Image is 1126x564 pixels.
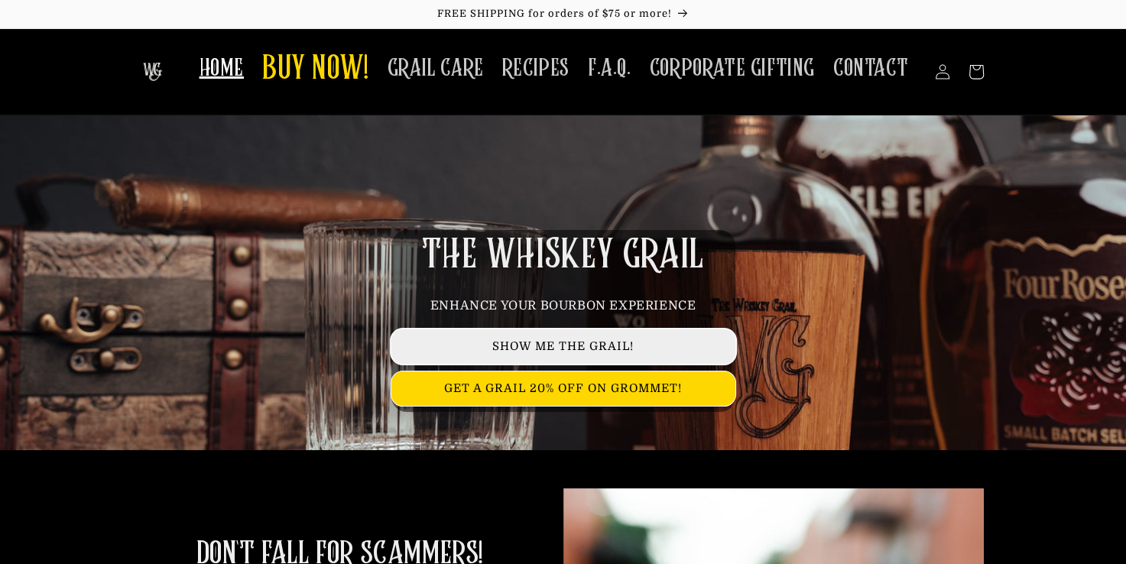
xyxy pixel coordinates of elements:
span: THE WHISKEY GRAIL [422,235,703,275]
span: BUY NOW! [262,49,369,91]
span: F.A.Q. [588,53,631,83]
span: ENHANCE YOUR BOURBON EXPERIENCE [430,299,696,313]
a: F.A.Q. [579,44,641,92]
p: FREE SHIPPING for orders of $75 or more! [15,8,1111,21]
a: GRAIL CARE [378,44,493,92]
span: HOME [200,53,244,83]
a: CONTACT [824,44,917,92]
a: HOME [190,44,253,92]
img: The Whiskey Grail [143,63,162,81]
span: GRAIL CARE [388,53,484,83]
span: CORPORATE GIFTING [650,53,815,83]
a: CORPORATE GIFTING [641,44,824,92]
a: GET A GRAIL 20% OFF ON GROMMET! [391,371,735,406]
span: RECIPES [502,53,569,83]
span: CONTACT [833,53,908,83]
a: BUY NOW! [253,40,378,100]
a: SHOW ME THE GRAIL! [391,329,735,364]
a: RECIPES [493,44,579,92]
